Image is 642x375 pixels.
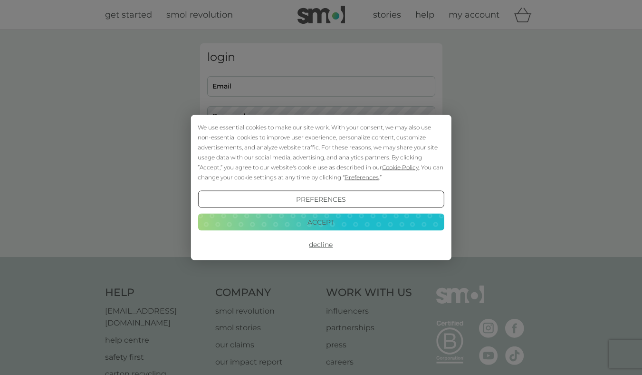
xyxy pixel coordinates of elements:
button: Preferences [198,191,444,208]
button: Decline [198,236,444,253]
span: Cookie Policy [382,164,419,171]
span: Preferences [345,174,379,181]
div: We use essential cookies to make our site work. With your consent, we may also use non-essential ... [198,122,444,182]
button: Accept [198,213,444,230]
div: Cookie Consent Prompt [191,115,451,260]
